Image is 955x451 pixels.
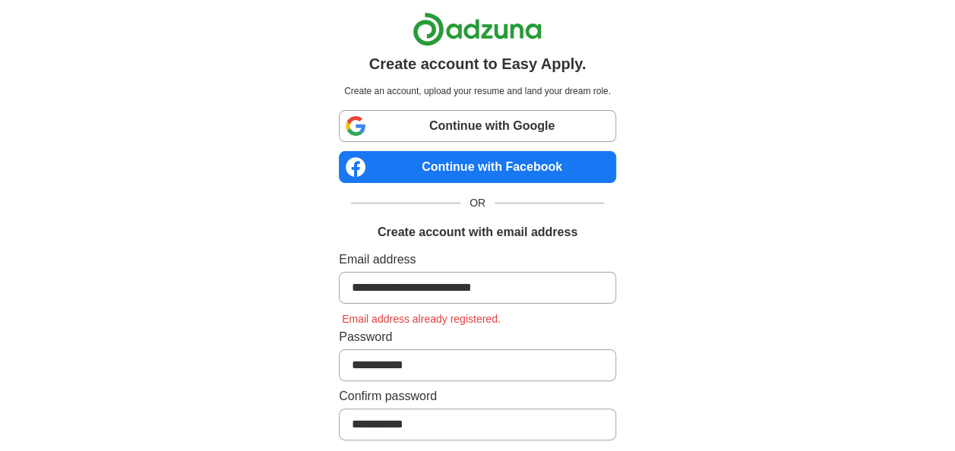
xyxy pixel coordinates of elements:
a: Continue with Google [339,110,616,142]
label: Confirm password [339,387,616,405]
span: Email address already registered. [339,313,504,325]
img: Adzuna logo [413,12,542,46]
label: Password [339,328,616,346]
h1: Create account with email address [378,223,577,241]
a: Continue with Facebook [339,151,616,183]
h1: Create account to Easy Apply. [369,52,587,75]
span: OR [460,195,495,211]
p: Create an account, upload your resume and land your dream role. [342,84,613,98]
label: Email address [339,251,616,269]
